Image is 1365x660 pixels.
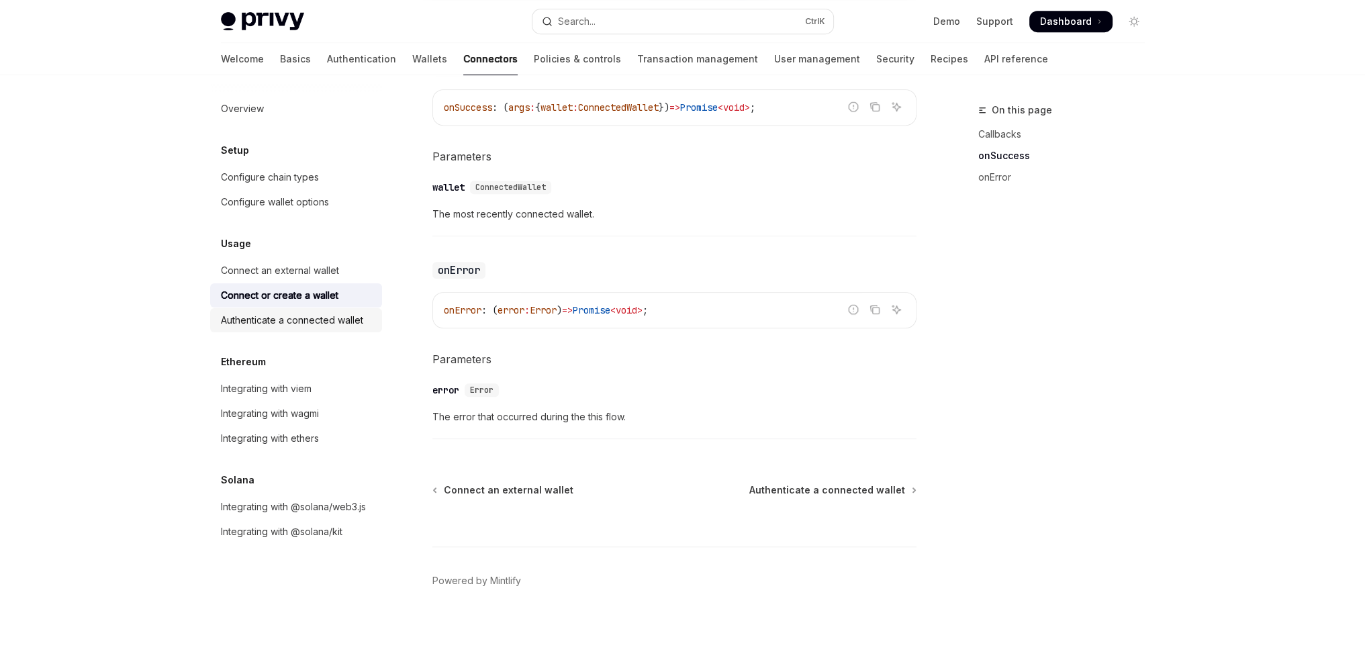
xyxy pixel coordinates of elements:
button: Toggle dark mode [1123,11,1145,32]
span: ConnectedWallet [578,101,659,113]
a: Integrating with wagmi [210,402,382,426]
span: Authenticate a connected wallet [749,483,905,497]
a: Policies & controls [534,43,621,75]
button: Copy the contents from the code block [866,98,884,115]
span: Promise [680,101,718,113]
span: error [498,304,524,316]
span: }) [659,101,669,113]
span: Dashboard [1040,15,1092,28]
a: Transaction management [637,43,758,75]
a: Connect or create a wallet [210,283,382,308]
span: void [616,304,637,316]
a: Connect an external wallet [434,483,573,497]
div: Search... [558,13,596,30]
div: Authenticate a connected wallet [221,312,363,328]
button: Copy the contents from the code block [866,301,884,318]
span: < [718,101,723,113]
a: Support [976,15,1013,28]
span: { [535,101,540,113]
code: onError [432,262,485,279]
a: Authentication [327,43,396,75]
span: The most recently connected wallet. [432,206,916,222]
a: Basics [280,43,311,75]
h5: Parameters [432,350,916,369]
span: : ( [492,101,508,113]
a: API reference [984,43,1048,75]
div: error [432,383,459,397]
a: Callbacks [978,124,1156,145]
div: Overview [221,101,264,117]
a: Wallets [412,43,447,75]
div: Connect or create a wallet [221,287,338,303]
a: Configure chain types [210,165,382,189]
span: onError [444,304,481,316]
span: wallet [540,101,573,113]
a: Connect an external wallet [210,258,382,283]
h5: Ethereum [221,354,266,370]
div: Integrating with viem [221,381,312,397]
a: Integrating with @solana/kit [210,520,382,544]
span: ConnectedWallet [475,182,546,193]
span: The error that occurred during the this flow. [432,409,916,425]
a: onSuccess [978,145,1156,167]
div: Integrating with @solana/web3.js [221,499,366,515]
h5: Usage [221,236,251,252]
h5: Setup [221,142,249,158]
a: Configure wallet options [210,190,382,214]
span: ; [750,101,755,113]
span: : [530,101,535,113]
span: > [637,304,643,316]
span: < [610,304,616,316]
div: Connect an external wallet [221,263,339,279]
span: => [562,304,573,316]
a: User management [774,43,860,75]
a: Integrating with viem [210,377,382,401]
span: args [508,101,530,113]
a: onError [978,167,1156,188]
a: Recipes [931,43,968,75]
span: Connect an external wallet [444,483,573,497]
button: Ask AI [888,301,905,318]
span: => [669,101,680,113]
a: Authenticate a connected wallet [749,483,915,497]
a: Security [876,43,914,75]
a: Overview [210,97,382,121]
div: Integrating with @solana/kit [221,524,342,540]
div: wallet [432,181,465,194]
a: Powered by Mintlify [432,574,521,587]
span: : ( [481,304,498,316]
button: Report incorrect code [845,98,862,115]
span: ; [643,304,648,316]
a: Welcome [221,43,264,75]
a: Connectors [463,43,518,75]
span: Promise [573,304,610,316]
button: Open search [532,9,833,34]
span: Error [530,304,557,316]
a: Dashboard [1029,11,1113,32]
span: : [524,304,530,316]
div: Configure wallet options [221,194,329,210]
span: ) [557,304,562,316]
h5: Solana [221,472,254,488]
span: void [723,101,745,113]
img: light logo [221,12,304,31]
a: Integrating with ethers [210,426,382,451]
span: Error [470,385,493,395]
span: : [573,101,578,113]
div: Configure chain types [221,169,319,185]
span: > [745,101,750,113]
button: Report incorrect code [845,301,862,318]
div: Integrating with ethers [221,430,319,446]
a: Demo [933,15,960,28]
button: Ask AI [888,98,905,115]
h5: Parameters [432,147,916,166]
span: onSuccess [444,101,492,113]
div: Integrating with wagmi [221,406,319,422]
span: On this page [992,102,1052,118]
span: Ctrl K [805,16,825,27]
a: Authenticate a connected wallet [210,308,382,332]
a: Integrating with @solana/web3.js [210,495,382,519]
